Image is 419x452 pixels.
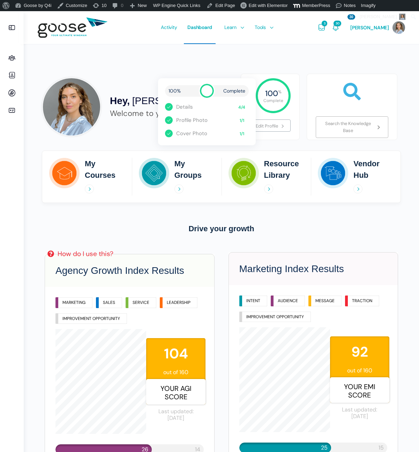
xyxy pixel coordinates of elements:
span: 30 [334,21,341,26]
span: Complete [220,86,245,96]
p: TRACTION [352,298,372,303]
span: Last updated: [DATE] [330,406,389,420]
p: IMPROVEMENT OPPORTUNITY [62,316,120,321]
a: My Courses My Courses [42,158,132,196]
span: 1 [240,118,241,123]
p: MARKETING [62,300,85,305]
a: Resource Library Resource Library [222,158,311,196]
iframe: Chat Widget [384,418,419,452]
a: Cover Photo [176,130,207,137]
div: Welcome to your dashboard! [110,108,214,119]
span: Your EMI Score [330,377,389,403]
p: SALES [103,300,115,305]
h3: Marketing Index Results [222,253,405,285]
span: 1 [243,118,244,123]
a: Messages [317,11,326,44]
h2: My Courses [85,158,125,181]
img: Vendor Hub [318,158,348,188]
a: Tools [251,11,275,44]
span: Activity [161,11,177,44]
span: [PERSON_NAME] [132,95,212,106]
h2: Resource Library [264,158,304,181]
p: LEADERSHIP [167,300,190,305]
span: 4 [242,104,245,110]
span: % [177,88,181,94]
img: My Groups [139,158,169,188]
p: SERVICE [133,300,149,305]
a: Notifications [331,11,340,44]
p: MESSAGE [315,298,335,303]
span: Dashboard [187,11,212,44]
span: Edit with Elementor [249,3,288,8]
a: Activity [157,11,180,44]
a: Learn [221,11,246,44]
span: Search the Knowledge Base [323,120,373,134]
p: AUDIENCE [278,298,298,303]
span: out of 160 [335,343,384,374]
img: Email Icons – white [45,245,46,253]
strong: 92 [335,343,384,360]
h2: My Groups [174,158,215,181]
a: Profile Photo [176,117,208,124]
h3: Agency Growth Index Results [38,254,221,287]
span: out of 160 [151,345,200,376]
span: / [235,104,249,110]
p: IMPROVEMENT OPPORTUNITY [246,314,304,319]
span: [PERSON_NAME] [350,24,389,31]
span: / [235,131,249,137]
h3: Drive your growth [42,224,401,234]
span: / [235,117,249,124]
h2: Vendor Hub [353,158,394,181]
a: How do I use this? [45,249,116,258]
a: [PERSON_NAME] [350,11,405,44]
span: 30 [347,14,355,20]
div: How do I use this? [58,249,113,258]
p: INTENT [246,298,260,303]
span: 3 [322,21,327,26]
span: [PERSON_NAME] [360,11,405,22]
strong: 104 [151,345,200,362]
span: Last updated: [DATE] [146,408,205,421]
span: Tools [255,11,266,44]
span: Your AGI Score [146,379,205,404]
span: 1 [240,131,241,137]
span: 1 [243,131,244,137]
span: 4 [238,104,241,110]
span: Learn [224,11,237,44]
a: Search the Knowledge Base [316,116,388,138]
a: Details [176,103,193,110]
a: My Groups My Groups [132,158,222,196]
span: Hey, [110,95,130,106]
a: Vendor Hub Vendor Hub [311,158,401,196]
span: 100 [169,86,194,96]
img: Resource Library [229,158,259,188]
img: My Courses [49,158,80,188]
a: Dashboard [184,11,216,44]
a: Edit Profile [250,119,291,132]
